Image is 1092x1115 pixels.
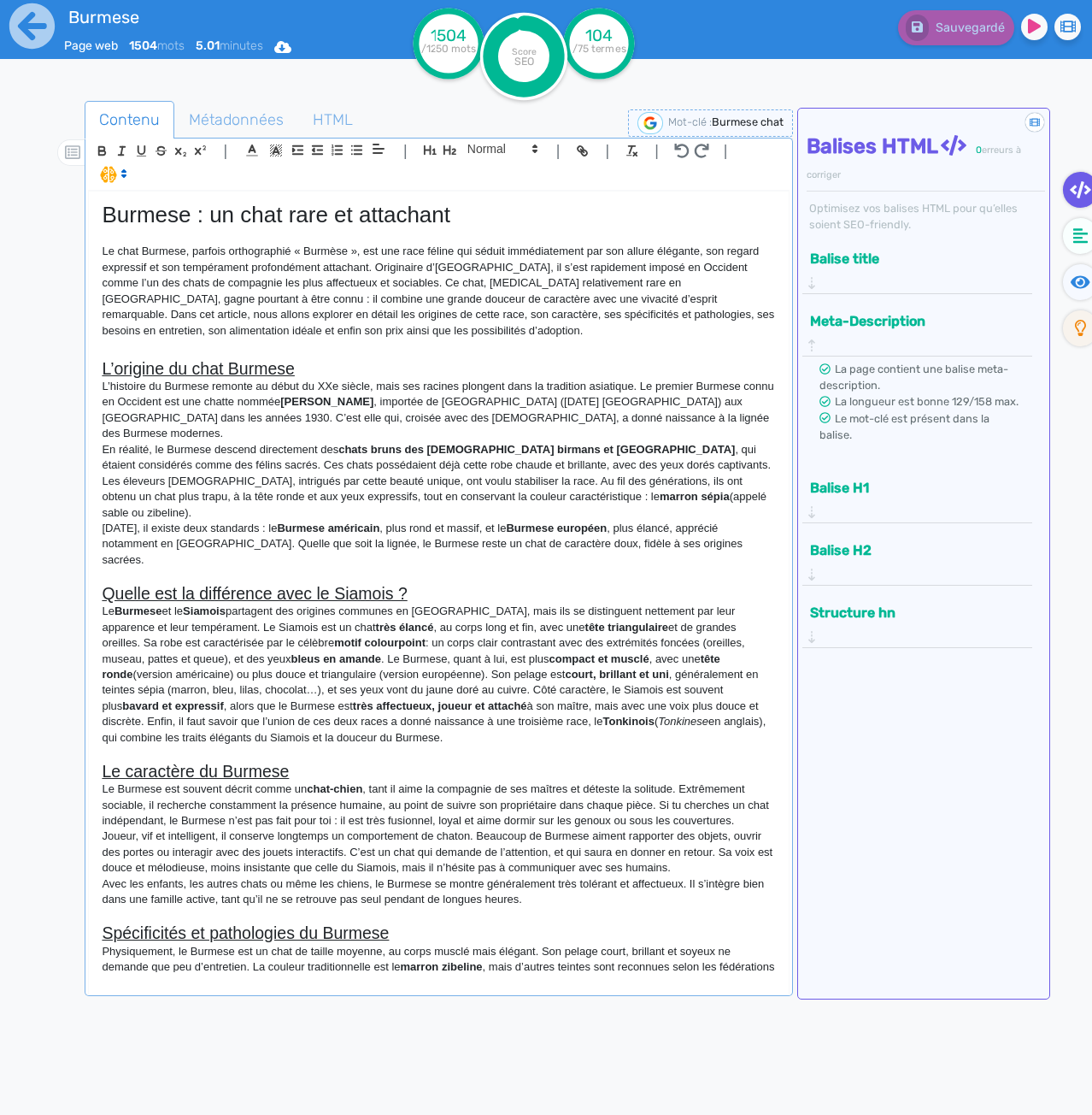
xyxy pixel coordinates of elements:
span: Burmese chat [712,115,784,128]
div: Optimisez vos balises HTML pour qu’elles soient SEO-friendly. [807,200,1045,233]
span: I.Assistant [92,164,132,185]
strong: très affectueux, joueur et attaché [353,699,527,712]
span: Aligment [367,139,390,159]
strong: tête ronde [102,652,723,681]
strong: [PERSON_NAME] [280,395,373,408]
span: HTML [299,97,367,143]
strong: compact et musclé [549,652,649,665]
div: Structure hn [805,599,1030,647]
strong: chats bruns des [DEMOGRAPHIC_DATA] birmans et [GEOGRAPHIC_DATA] [338,443,735,456]
a: Métadonnées [174,101,298,139]
strong: Siamois [183,605,226,617]
strong: marron zibeline [401,960,483,973]
span: Sauvegardé [936,21,1005,35]
tspan: /75 termes [572,43,626,55]
span: | [403,139,408,162]
span: Mot-clé : [668,115,712,128]
div: Balise title [805,245,1030,293]
strong: marron sépia [660,490,730,503]
p: Le et le partagent des origines communes en [GEOGRAPHIC_DATA], mais ils se distinguent nettement ... [102,604,776,746]
u: Quelle est la différence avec le Siamois ? [102,584,407,603]
p: Le chat Burmese, parfois orthographié « Burmèse », est une race féline qui séduit immédiatement p... [102,244,776,339]
img: google-serp-logo.png [637,112,663,134]
span: La longueur est bonne 129/158 max. [835,395,1019,408]
span: | [605,139,609,162]
button: Balise title [805,245,1019,273]
p: Le Burmese est souvent décrit comme un , tant il aime la compagnie de ses maîtres et déteste la s... [102,782,776,829]
strong: court, brillant et uni [565,668,668,681]
span: 0 [976,145,982,156]
p: L’histoire du Burmese remonte au début du XXe siècle, mais ses racines plongent dans la tradition... [102,379,776,442]
p: Joueur, vif et intelligent, il conserve longtemps un comportement de chaton. Beaucoup de Burmese ... [102,829,776,876]
span: | [655,139,659,162]
tspan: /1250 mots [421,43,477,55]
tspan: 1504 [431,26,467,45]
span: La page contient une balise meta-description. [819,363,1008,392]
h4: Balises HTML [807,134,1045,184]
strong: Burmese [114,605,162,617]
span: erreurs à corriger [807,145,1021,180]
b: 1504 [129,38,157,53]
span: minutes [196,38,263,53]
p: Avec les enfants, les autres chats ou même les chiens, le Burmese se montre généralement très tol... [102,876,776,908]
b: 5.01 [196,38,220,53]
em: Tonkinese [658,715,708,728]
tspan: 104 [585,26,613,45]
strong: très élancé [376,621,434,634]
strong: chat-chien [307,782,362,795]
div: Balise H1 [805,474,1030,522]
button: Structure hn [805,599,1019,627]
strong: bleus en amande [291,652,381,665]
span: Contenu [85,97,173,143]
div: Meta-Description [805,307,1030,356]
input: title [64,3,391,31]
strong: bavard et expressif [122,699,224,712]
span: Métadonnées [175,97,297,143]
p: En réalité, le Burmese descend directement des , qui étaient considérés comme des félins sacrés. ... [102,442,776,521]
p: [DATE], il existe deux standards : le , plus rond et massif, et le , plus élancé, apprécié notamm... [102,521,776,568]
span: | [724,139,728,162]
span: Le mot-clé est présent dans la balise. [819,412,989,441]
button: Balise H1 [805,474,1019,502]
strong: motif colourpoint [334,636,426,649]
span: mots [129,38,185,53]
u: Spécificités et pathologies du Burmese [102,923,389,942]
a: HTML [298,101,367,139]
tspan: SEO [514,55,534,68]
strong: Burmese européen [506,522,607,534]
tspan: Score [512,46,537,57]
strong: Tonkinois [602,715,654,728]
strong: tête triangulaire [585,621,669,634]
p: Physiquement, le Burmese est un chat de taille moyenne, au corps musclé mais élégant. Son pelage ... [102,944,776,991]
strong: Burmese américain [277,522,379,534]
span: Page web [64,38,118,53]
span: | [223,139,227,162]
u: Le caractère du Burmese [102,762,289,781]
h1: Burmese : un chat rare et attachant [102,202,776,228]
span: | [556,139,561,162]
u: L’origine du chat Burmese [102,359,294,378]
div: Balise H2 [805,536,1030,585]
button: Meta-Description [805,307,1019,335]
button: Balise H2 [805,536,1019,564]
a: Contenu [85,101,174,139]
button: Sauvegardé [898,10,1014,45]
